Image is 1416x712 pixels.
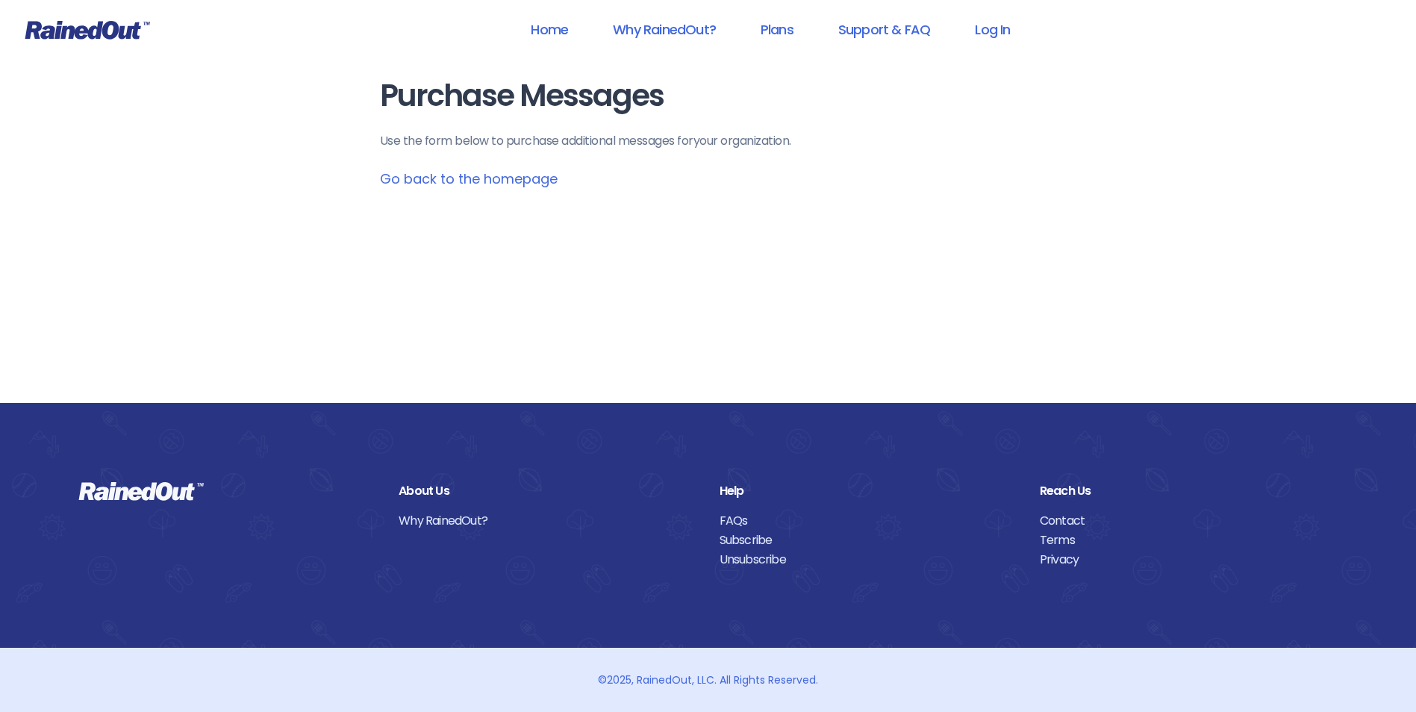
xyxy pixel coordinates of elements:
[593,13,735,46] a: Why RainedOut?
[399,481,696,501] div: About Us
[1040,511,1338,531] a: Contact
[1040,550,1338,569] a: Privacy
[380,169,558,188] a: Go back to the homepage
[819,13,949,46] a: Support & FAQ
[741,13,813,46] a: Plans
[720,531,1017,550] a: Subscribe
[399,511,696,531] a: Why RainedOut?
[380,79,1037,113] h1: Purchase Messages
[1040,481,1338,501] div: Reach Us
[380,132,1037,150] p: Use the form below to purchase additional messages for your organization .
[720,481,1017,501] div: Help
[720,550,1017,569] a: Unsubscribe
[720,511,1017,531] a: FAQs
[1040,531,1338,550] a: Terms
[511,13,587,46] a: Home
[955,13,1029,46] a: Log In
